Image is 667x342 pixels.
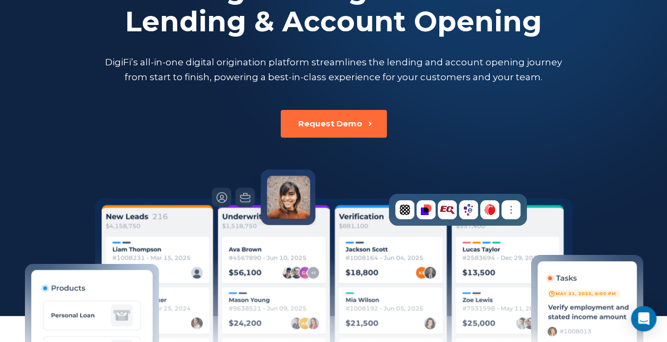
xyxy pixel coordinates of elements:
[631,306,656,331] div: Open Intercom Messenger
[103,55,565,84] p: DigiFi’s all-in-one digital origination platform streamlines the lending and account opening jour...
[298,118,362,129] div: Request Demo
[281,110,387,138] button: Request Demo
